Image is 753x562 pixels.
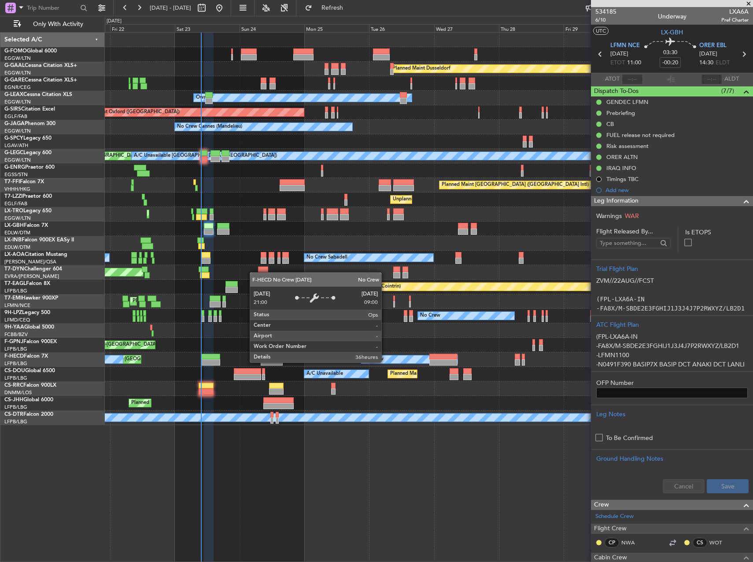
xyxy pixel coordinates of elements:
span: Crew [594,500,609,510]
a: EVRA/[PERSON_NAME] [4,273,59,280]
span: T7-FFI [4,179,20,185]
a: LFMD/CEQ [4,317,30,323]
a: G-LEGCLegacy 600 [4,150,52,155]
div: Unplanned Maint [GEOGRAPHIC_DATA] ([GEOGRAPHIC_DATA]) [393,193,538,206]
a: T7-DYNChallenger 604 [4,266,62,272]
a: T7-EAGLFalcon 8X [4,281,50,286]
a: F-HECDFalcon 7X [4,354,48,359]
div: Fri 29 [564,24,628,32]
div: Add new [605,186,749,194]
div: Timings TBC [606,175,639,183]
div: Planned Maint [GEOGRAPHIC_DATA] ([GEOGRAPHIC_DATA] Intl) [442,178,589,192]
span: G-GAAL [4,63,25,68]
span: Refresh [314,5,351,11]
div: ORER ALTN [606,153,638,161]
div: Fri 22 [110,24,175,32]
span: ETOT [610,59,625,67]
span: G-LEAX [4,92,23,97]
span: 6/10 [595,16,616,24]
a: 9H-YAAGlobal 5000 [4,325,54,330]
a: G-GAALCessna Citation XLS+ [4,63,77,68]
a: LFPB/LBG [4,375,27,381]
div: No Crew Sabadell [306,251,347,264]
a: EGGW/LTN [4,99,31,105]
a: G-SPCYLegacy 650 [4,136,52,141]
a: LFPB/LBG [4,360,27,367]
div: Leg Notes [596,410,748,419]
a: G-FOMOGlobal 6000 [4,48,57,54]
a: T7-LZZIPraetor 600 [4,194,52,199]
a: G-JAGAPhenom 300 [4,121,55,126]
div: Planned Maint Dusseldorf [393,62,450,75]
div: A/C Unavailable [GEOGRAPHIC_DATA] ([GEOGRAPHIC_DATA]) [134,149,277,163]
span: G-LEGC [4,150,23,155]
span: LX-GBH [4,223,24,228]
a: LGAV/ATH [4,142,28,149]
div: Sat 23 [175,24,240,32]
label: To Be Confirmed [606,433,653,443]
input: Trip Number [27,1,78,15]
span: [DATE] - [DATE] [150,4,191,12]
button: Only With Activity [10,17,96,31]
a: T7-FFIFalcon 7X [4,179,44,185]
a: EGLF/FAB [4,200,27,207]
a: 9H-LPZLegacy 500 [4,310,50,315]
span: 9H-YAA [4,325,24,330]
div: Owner [196,91,211,104]
a: G-GARECessna Citation XLS+ [4,78,77,83]
div: CB [606,120,614,128]
a: EGGW/LTN [4,70,31,76]
div: CS [693,538,707,547]
p: ZVM//22AUG//FCST [596,276,748,285]
div: Ground Handling Notes [596,454,748,463]
span: ATOT [605,75,620,84]
span: 03:30 [663,48,677,57]
span: ELDT [716,59,730,67]
div: IRAQ INFO [606,164,636,172]
div: No Crew [285,338,305,351]
span: LX-GBH [661,28,683,37]
div: Planned Maint [PERSON_NAME] [133,295,206,308]
span: G-JAGA [4,121,25,126]
input: Type something... [600,237,657,250]
span: ALDT [724,75,739,84]
span: 534185 [595,7,616,16]
span: 14:30 [699,59,713,67]
span: LXA6A [721,7,749,16]
a: CS-DTRFalcon 2000 [4,412,53,417]
span: 11:00 [627,59,641,67]
span: CS-DTR [4,412,23,417]
a: LX-TROLegacy 650 [4,208,52,214]
span: ORER EBL [699,41,727,50]
span: LFMN NCE [610,41,640,50]
span: Flight Crew [594,524,627,534]
div: Prebriefing [606,109,635,117]
span: G-FOMO [4,48,27,54]
span: G-SPCY [4,136,23,141]
a: WOT [709,539,729,547]
a: LX-AOACitation Mustang [4,252,67,257]
div: GENDEC LFMN [606,98,648,106]
a: EGGW/LTN [4,55,31,62]
code: (FPL-LXA6A-IN [596,296,645,303]
div: Planned Maint [GEOGRAPHIC_DATA] ([GEOGRAPHIC_DATA]) [131,396,270,410]
a: EGGW/LTN [4,128,31,134]
a: G-ENRGPraetor 600 [4,165,55,170]
a: EGLF/FAB [4,113,27,120]
div: A/C Unavailable [306,367,343,381]
div: (FPL-LXA6A-IN -FA8X/M-SBDE2E3FGHIJ1J3J4J7P2RWXYZ/LB2D1 -LFMN1100 -N0491F390 BASIP7X BASIP DCT ANA... [596,329,748,367]
a: DNMM/LOS [4,389,32,396]
div: ATC Flight Plan [596,320,748,329]
a: CS-DOUGlobal 6500 [4,368,55,373]
span: LX-AOA [4,252,25,257]
a: CS-RRCFalcon 900LX [4,383,56,388]
div: Thu 28 [499,24,564,32]
div: FUEL release not required [606,131,675,139]
a: LFPB/LBG [4,346,27,352]
div: Risk assessment [606,142,649,150]
div: Trial Flight Plan [596,264,748,274]
span: (7/7) [721,86,734,96]
span: G-ENRG [4,165,25,170]
span: G-GARE [4,78,25,83]
div: Underway [658,12,687,21]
